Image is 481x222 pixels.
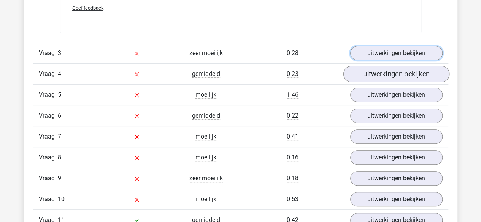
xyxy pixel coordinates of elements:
span: moeilijk [195,133,216,140]
span: gemiddeld [192,112,220,120]
span: 0:18 [287,175,298,182]
span: Vraag [39,111,58,120]
span: 7 [58,133,61,140]
a: uitwerkingen bekijken [350,171,443,186]
span: Vraag [39,90,58,99]
span: Geef feedback [72,5,103,11]
a: uitwerkingen bekijken [350,192,443,206]
span: zeer moeilijk [189,175,223,182]
a: uitwerkingen bekijken [350,129,443,144]
a: uitwerkingen bekijken [350,150,443,165]
span: 0:23 [287,70,298,78]
span: 5 [58,91,61,98]
a: uitwerkingen bekijken [343,66,449,82]
span: zeer moeilijk [189,49,223,57]
span: 4 [58,70,61,77]
span: gemiddeld [192,70,220,78]
span: Vraag [39,132,58,141]
span: Vraag [39,69,58,79]
span: moeilijk [195,91,216,99]
a: uitwerkingen bekijken [350,46,443,60]
span: Vraag [39,195,58,204]
span: 6 [58,112,61,119]
a: uitwerkingen bekijken [350,88,443,102]
span: 0:41 [287,133,298,140]
span: 9 [58,175,61,182]
a: uitwerkingen bekijken [350,109,443,123]
span: moeilijk [195,154,216,161]
span: 0:22 [287,112,298,120]
span: 10 [58,195,65,203]
span: 0:53 [287,195,298,203]
span: 0:16 [287,154,298,161]
span: moeilijk [195,195,216,203]
span: 1:46 [287,91,298,99]
span: Vraag [39,174,58,183]
span: Vraag [39,49,58,58]
span: Vraag [39,153,58,162]
span: 0:28 [287,49,298,57]
span: 8 [58,154,61,161]
span: 3 [58,49,61,57]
